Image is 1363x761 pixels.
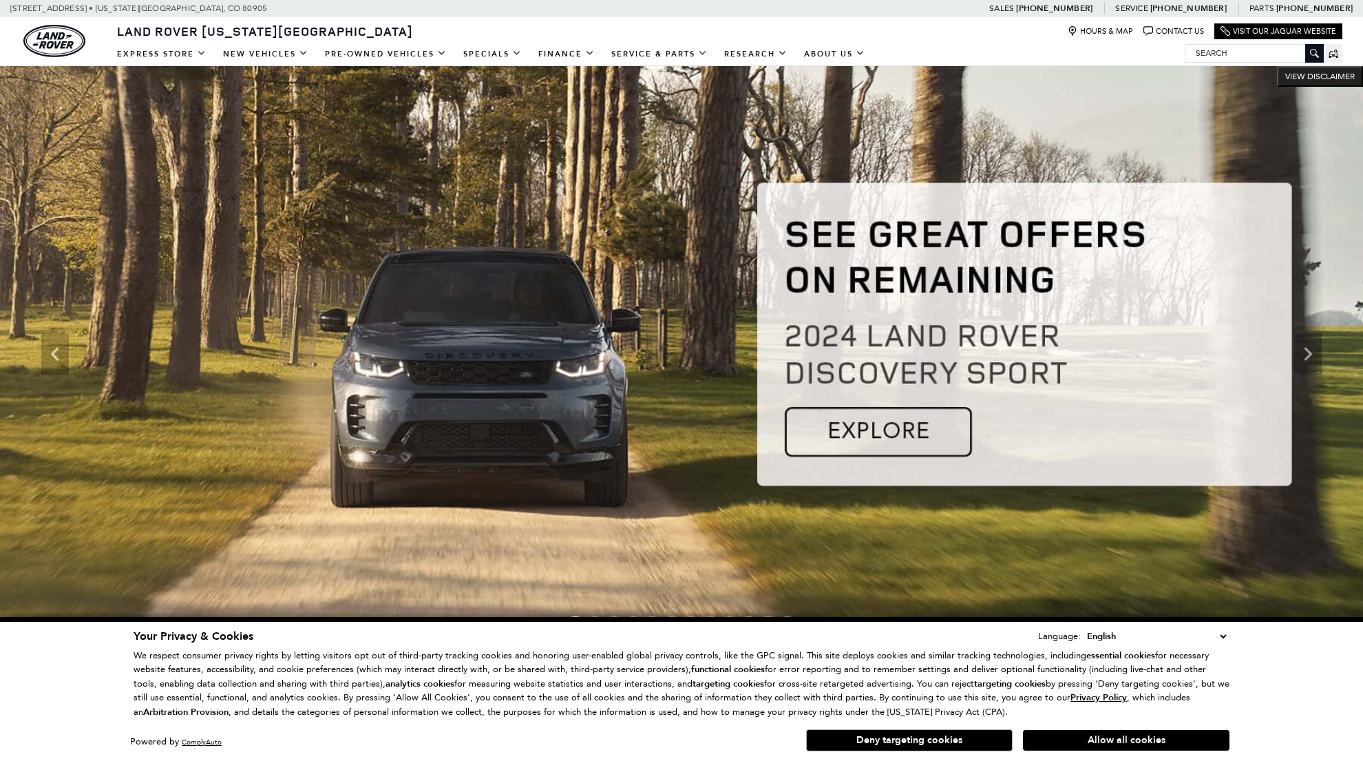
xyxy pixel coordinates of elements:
a: [PHONE_NUMBER] [1150,3,1227,14]
span: Go to slide 7 [684,616,698,629]
a: [STREET_ADDRESS] • [US_STATE][GEOGRAPHIC_DATA], CO 80905 [10,3,267,13]
a: Visit Our Jaguar Website [1221,26,1336,37]
span: Sales [989,3,1014,13]
a: land-rover [23,25,85,57]
u: Privacy Policy [1070,691,1127,704]
a: Finance [530,42,603,66]
span: Go to slide 6 [665,616,679,629]
div: Powered by [130,738,222,747]
strong: targeting cookies [974,678,1046,690]
a: [PHONE_NUMBER] [1016,3,1092,14]
button: Allow all cookies [1023,730,1229,751]
div: Language: [1038,632,1081,640]
a: Privacy Policy [1070,692,1127,702]
span: Go to slide 8 [704,616,717,629]
nav: Main Navigation [109,42,874,66]
button: VIEW DISCLAIMER [1277,66,1363,87]
a: About Us [796,42,874,66]
span: Go to slide 5 [646,616,659,629]
span: Go to slide 2 [588,616,602,629]
a: [PHONE_NUMBER] [1276,3,1353,14]
span: Service [1115,3,1148,13]
div: Previous [41,333,69,375]
a: Contact Us [1143,26,1204,37]
a: New Vehicles [215,42,317,66]
span: VIEW DISCLAIMER [1285,71,1355,82]
strong: essential cookies [1086,649,1155,662]
select: Language Select [1084,629,1229,644]
input: Search [1185,45,1323,61]
a: EXPRESS STORE [109,42,215,66]
strong: Arbitration Provision [143,706,229,718]
span: Go to slide 11 [761,616,775,629]
a: Service & Parts [603,42,716,66]
strong: functional cookies [691,663,765,676]
span: Go to slide 4 [626,616,640,629]
button: Deny targeting cookies [806,729,1013,751]
img: Land Rover [23,25,85,57]
span: Parts [1249,3,1274,13]
a: Specials [455,42,530,66]
p: We respect consumer privacy rights by letting visitors opt out of third-party tracking cookies an... [134,649,1229,720]
a: Pre-Owned Vehicles [317,42,455,66]
strong: targeting cookies [693,678,764,690]
a: Research [716,42,796,66]
div: Next [1294,333,1322,375]
span: Land Rover [US_STATE][GEOGRAPHIC_DATA] [117,23,413,39]
a: Land Rover [US_STATE][GEOGRAPHIC_DATA] [109,23,421,39]
span: Go to slide 1 [569,616,582,629]
a: ComplyAuto [182,738,222,747]
strong: analytics cookies [385,678,454,690]
span: Go to slide 9 [723,616,737,629]
span: Your Privacy & Cookies [134,629,253,644]
a: Hours & Map [1068,26,1133,37]
span: Go to slide 12 [781,616,794,629]
span: Go to slide 3 [607,616,621,629]
span: Go to slide 10 [742,616,756,629]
